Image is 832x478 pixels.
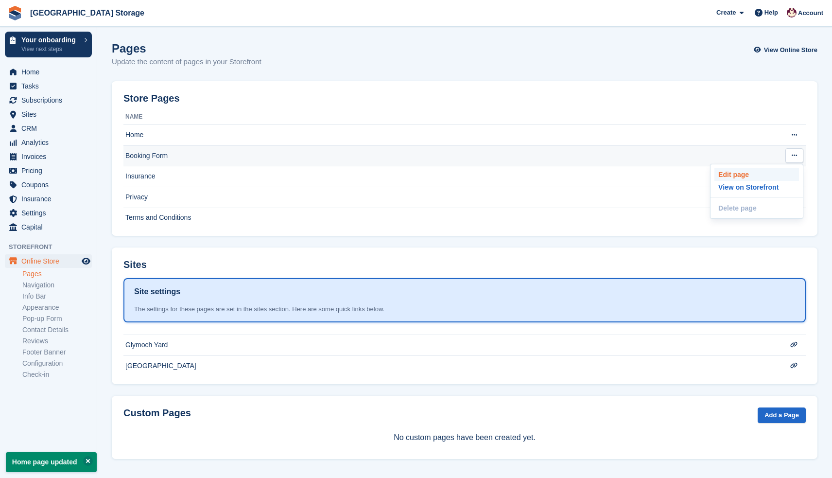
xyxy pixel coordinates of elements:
[8,6,22,20] img: stora-icon-8386f47178a22dfd0bd8f6a31ec36ba5ce8667c1dd55bd0f319d3a0aa187defe.svg
[22,359,92,368] a: Configuration
[22,336,92,346] a: Reviews
[112,56,261,68] p: Update the content of pages in your Storefront
[22,314,92,323] a: Pop-up Form
[716,8,736,18] span: Create
[123,432,806,443] p: No custom pages have been created yet.
[5,254,92,268] a: menu
[9,242,97,252] span: Storefront
[21,79,80,93] span: Tasks
[22,303,92,312] a: Appearance
[112,42,261,55] h1: Pages
[758,407,806,424] a: Add a Page
[21,65,80,79] span: Home
[21,150,80,163] span: Invoices
[5,220,92,234] a: menu
[5,65,92,79] a: menu
[756,42,817,58] a: View Online Store
[123,259,147,270] h2: Sites
[123,109,772,125] th: Name
[5,32,92,57] a: Your onboarding View next steps
[22,370,92,379] a: Check-in
[5,192,92,206] a: menu
[21,45,79,53] p: View next steps
[764,8,778,18] span: Help
[80,255,92,267] a: Preview store
[123,125,772,146] td: Home
[123,145,772,166] td: Booking Form
[5,122,92,135] a: menu
[21,122,80,135] span: CRM
[714,202,799,214] p: Delete page
[787,8,797,18] img: Andrew Lacey
[22,281,92,290] a: Navigation
[123,355,772,376] td: [GEOGRAPHIC_DATA]
[123,335,772,356] td: Glymoch Yard
[21,192,80,206] span: Insurance
[21,93,80,107] span: Subscriptions
[5,93,92,107] a: menu
[5,107,92,121] a: menu
[21,164,80,177] span: Pricing
[123,166,772,187] td: Insurance
[22,325,92,335] a: Contact Details
[21,254,80,268] span: Online Store
[21,206,80,220] span: Settings
[798,8,823,18] span: Account
[764,45,817,55] span: View Online Store
[5,136,92,149] a: menu
[123,208,772,228] td: Terms and Conditions
[123,93,180,104] h2: Store Pages
[21,220,80,234] span: Capital
[123,407,191,419] h2: Custom Pages
[21,136,80,149] span: Analytics
[21,178,80,192] span: Coupons
[21,107,80,121] span: Sites
[21,36,79,43] p: Your onboarding
[22,292,92,301] a: Info Bar
[26,5,148,21] a: [GEOGRAPHIC_DATA] Storage
[714,181,799,194] a: View on Storefront
[5,150,92,163] a: menu
[5,206,92,220] a: menu
[5,164,92,177] a: menu
[6,452,97,472] p: Home page updated
[123,187,772,208] td: Privacy
[714,168,799,181] a: Edit page
[134,286,180,298] h1: Site settings
[5,79,92,93] a: menu
[22,348,92,357] a: Footer Banner
[22,269,92,279] a: Pages
[5,178,92,192] a: menu
[134,304,795,314] div: The settings for these pages are set in the sites section. Here are some quick links below.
